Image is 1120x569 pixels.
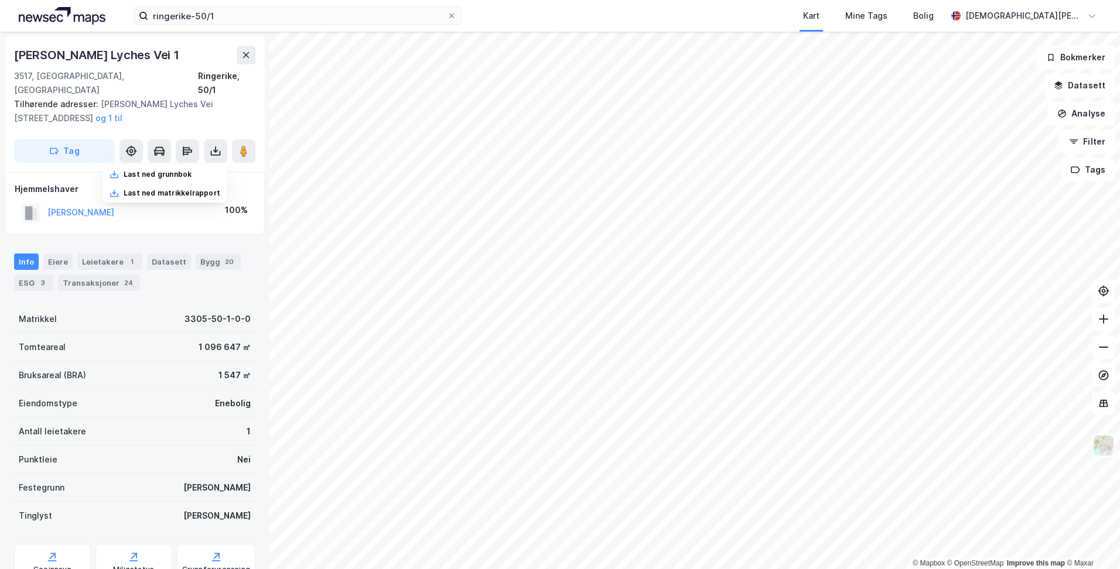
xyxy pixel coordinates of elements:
div: 1 096 647 ㎡ [199,340,251,354]
div: Last ned grunnbok [124,170,192,179]
div: [PERSON_NAME] [183,481,251,495]
input: Søk på adresse, matrikkel, gårdeiere, leietakere eller personer [148,7,447,25]
span: Tilhørende adresser: [14,99,101,109]
div: [DEMOGRAPHIC_DATA][PERSON_NAME] [965,9,1083,23]
div: Ringerike, 50/1 [198,69,255,97]
img: logo.a4113a55bc3d86da70a041830d287a7e.svg [19,7,105,25]
iframe: Chat Widget [1061,513,1120,569]
div: Bolig [913,9,934,23]
div: 3517, [GEOGRAPHIC_DATA], [GEOGRAPHIC_DATA] [14,69,198,97]
div: Last ned matrikkelrapport [124,188,220,198]
div: 20 [223,256,236,268]
div: [PERSON_NAME] [183,509,251,523]
div: Kart [803,9,819,23]
div: 1 547 ㎡ [218,368,251,382]
div: Mine Tags [845,9,887,23]
div: ESG [14,275,53,291]
div: 1 [126,256,138,268]
div: 3305-50-1-0-0 [185,312,251,326]
div: Festegrunn [19,481,64,495]
div: Hjemmelshaver [15,182,255,196]
button: Analyse [1047,102,1115,125]
div: Tomteareal [19,340,66,354]
button: Filter [1059,130,1115,153]
a: Mapbox [913,559,945,567]
a: Improve this map [1007,559,1065,567]
div: Tinglyst [19,509,52,523]
button: Bokmerker [1036,46,1115,69]
div: Transaksjoner [58,275,140,291]
div: 3 [37,277,49,289]
div: 100% [225,203,248,217]
div: 1 [247,424,251,438]
button: Tag [14,139,115,163]
div: [PERSON_NAME] Lyches Vei [STREET_ADDRESS] [14,97,246,125]
div: Nei [237,453,251,467]
div: Antall leietakere [19,424,86,438]
div: [PERSON_NAME] Lyches Vei 1 [14,46,182,64]
div: Eiere [43,253,73,270]
div: Matrikkel [19,312,57,326]
div: Punktleie [19,453,57,467]
button: Tags [1061,158,1115,181]
div: Bygg [196,253,241,270]
button: Datasett [1044,74,1115,97]
div: Eiendomstype [19,396,77,410]
a: OpenStreetMap [947,559,1004,567]
div: 24 [122,277,135,289]
div: Datasett [147,253,191,270]
div: Enebolig [215,396,251,410]
div: Kontrollprogram for chat [1061,513,1120,569]
div: Leietakere [77,253,142,270]
div: Bruksareal (BRA) [19,368,86,382]
div: Info [14,253,39,270]
img: Z [1092,434,1115,457]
